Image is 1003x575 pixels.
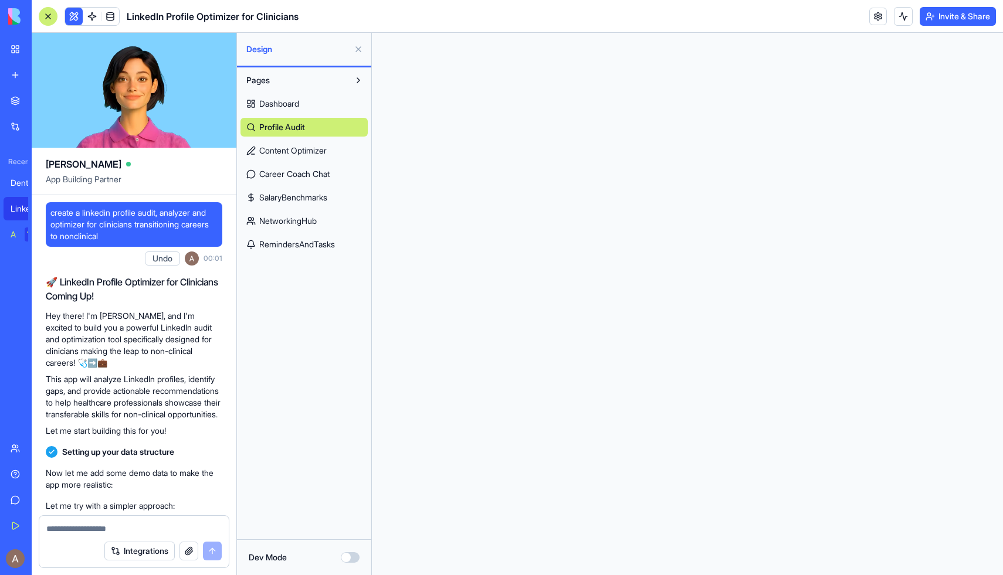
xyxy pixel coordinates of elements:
[127,9,299,23] span: LinkedIn Profile Optimizer for Clinicians
[46,310,222,369] p: Hey there! I'm [PERSON_NAME], and I'm excited to build you a powerful LinkedIn audit and optimiza...
[240,71,349,90] button: Pages
[259,215,317,227] span: NetworkingHub
[240,188,368,207] a: SalaryBenchmarks
[11,203,43,215] div: LinkedIn Profile Optimizer for Clinicians
[4,197,50,220] a: LinkedIn Profile Optimizer for Clinicians
[46,500,222,512] p: Let me try with a simpler approach:
[6,549,25,568] img: ACg8ocJV6D3_6rN2XWQ9gC4Su6cEn1tsy63u5_3HgxpMOOOGh7gtYg=s96-c
[240,165,368,183] a: Career Coach Chat
[259,239,335,250] span: RemindersAndTasks
[25,227,43,241] div: TRY
[249,552,287,563] label: Dev Mode
[8,8,81,25] img: logo
[240,94,368,113] a: Dashboard
[46,157,121,171] span: [PERSON_NAME]
[145,251,180,266] button: Undo
[46,467,222,491] p: Now let me add some demo data to make the app more realistic:
[11,177,43,189] div: Dentele Group Client Portal
[4,171,50,195] a: Dentele Group Client Portal
[240,141,368,160] a: Content Optimizer
[259,192,327,203] span: SalaryBenchmarks
[259,121,305,133] span: Profile Audit
[185,251,199,266] img: ACg8ocJV6D3_6rN2XWQ9gC4Su6cEn1tsy63u5_3HgxpMOOOGh7gtYg=s96-c
[246,43,349,55] span: Design
[4,157,28,166] span: Recent
[204,254,222,263] span: 00:01
[246,74,270,86] span: Pages
[240,212,368,230] a: NetworkingHub
[259,98,299,110] span: Dashboard
[259,145,327,156] span: Content Optimizer
[104,542,175,560] button: Integrations
[46,373,222,420] p: This app will analyze LinkedIn profiles, identify gaps, and provide actionable recommendations to...
[240,118,368,137] a: Profile Audit
[259,168,330,180] span: Career Coach Chat
[920,7,996,26] button: Invite & Share
[4,223,50,246] a: AI Logo GeneratorTRY
[46,173,222,195] span: App Building Partner
[240,235,368,254] a: RemindersAndTasks
[50,207,218,242] span: create a linkedin profile audit, analyzer and optimizer for clinicians transitioning careers to n...
[11,229,16,240] div: AI Logo Generator
[46,275,222,303] h2: 🚀 LinkedIn Profile Optimizer for Clinicians Coming Up!
[62,446,174,458] span: Setting up your data structure
[46,425,222,437] p: Let me start building this for you!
